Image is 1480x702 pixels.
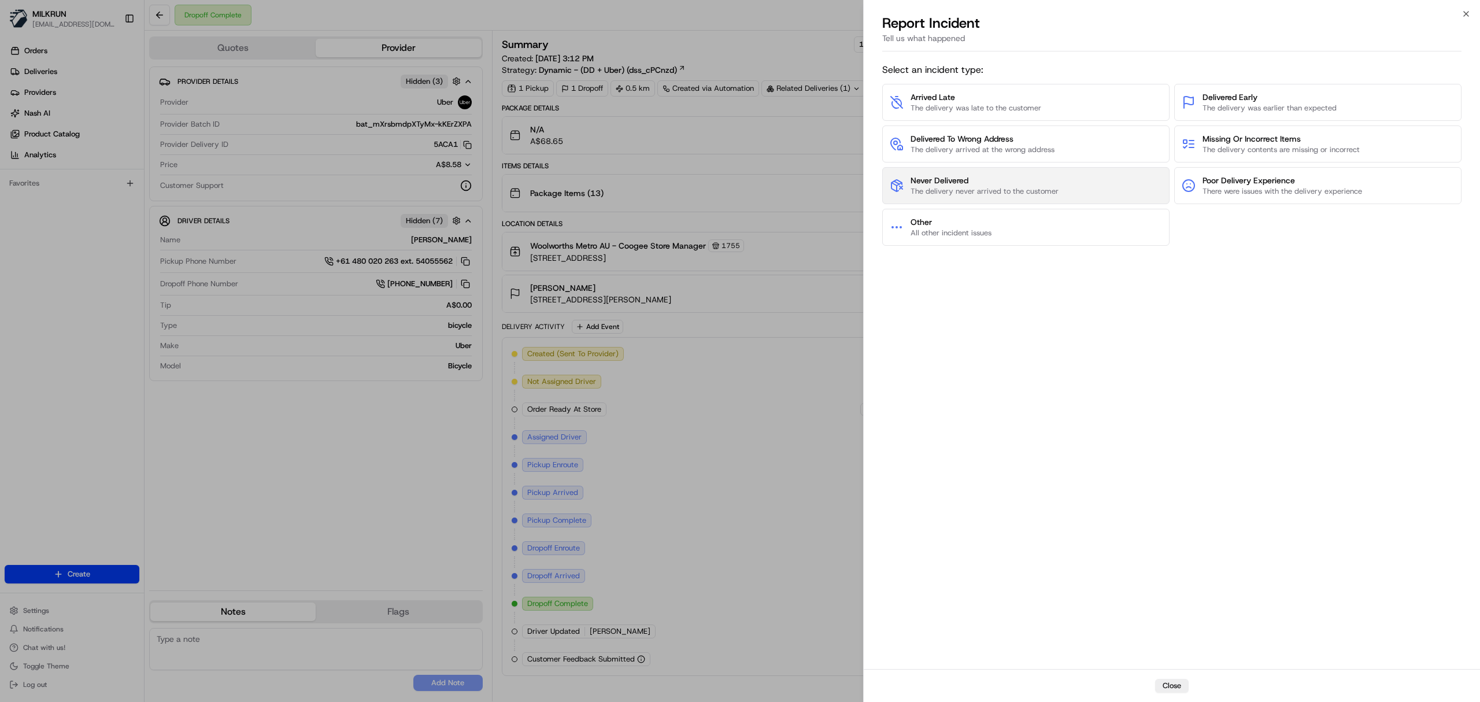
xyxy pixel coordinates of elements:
span: Arrived Late [911,91,1041,103]
span: Delivered To Wrong Address [911,133,1054,145]
span: Missing Or Incorrect Items [1202,133,1360,145]
p: Report Incident [882,14,980,32]
span: The delivery was late to the customer [911,103,1041,113]
span: Delivered Early [1202,91,1337,103]
span: The delivery never arrived to the customer [911,186,1059,197]
button: Close [1155,679,1189,693]
span: All other incident issues [911,228,991,238]
button: OtherAll other incident issues [882,209,1170,246]
button: Delivered To Wrong AddressThe delivery arrived at the wrong address [882,125,1170,162]
span: Never Delivered [911,175,1059,186]
span: Poor Delivery Experience [1202,175,1362,186]
span: Select an incident type: [882,63,1461,77]
span: Other [911,216,991,228]
button: Arrived LateThe delivery was late to the customer [882,84,1170,121]
button: Missing Or Incorrect ItemsThe delivery contents are missing or incorrect [1174,125,1461,162]
span: There were issues with the delivery experience [1202,186,1362,197]
span: The delivery contents are missing or incorrect [1202,145,1360,155]
button: Never DeliveredThe delivery never arrived to the customer [882,167,1170,204]
span: The delivery was earlier than expected [1202,103,1337,113]
button: Poor Delivery ExperienceThere were issues with the delivery experience [1174,167,1461,204]
button: Delivered EarlyThe delivery was earlier than expected [1174,84,1461,121]
div: Tell us what happened [882,32,1461,51]
span: The delivery arrived at the wrong address [911,145,1054,155]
